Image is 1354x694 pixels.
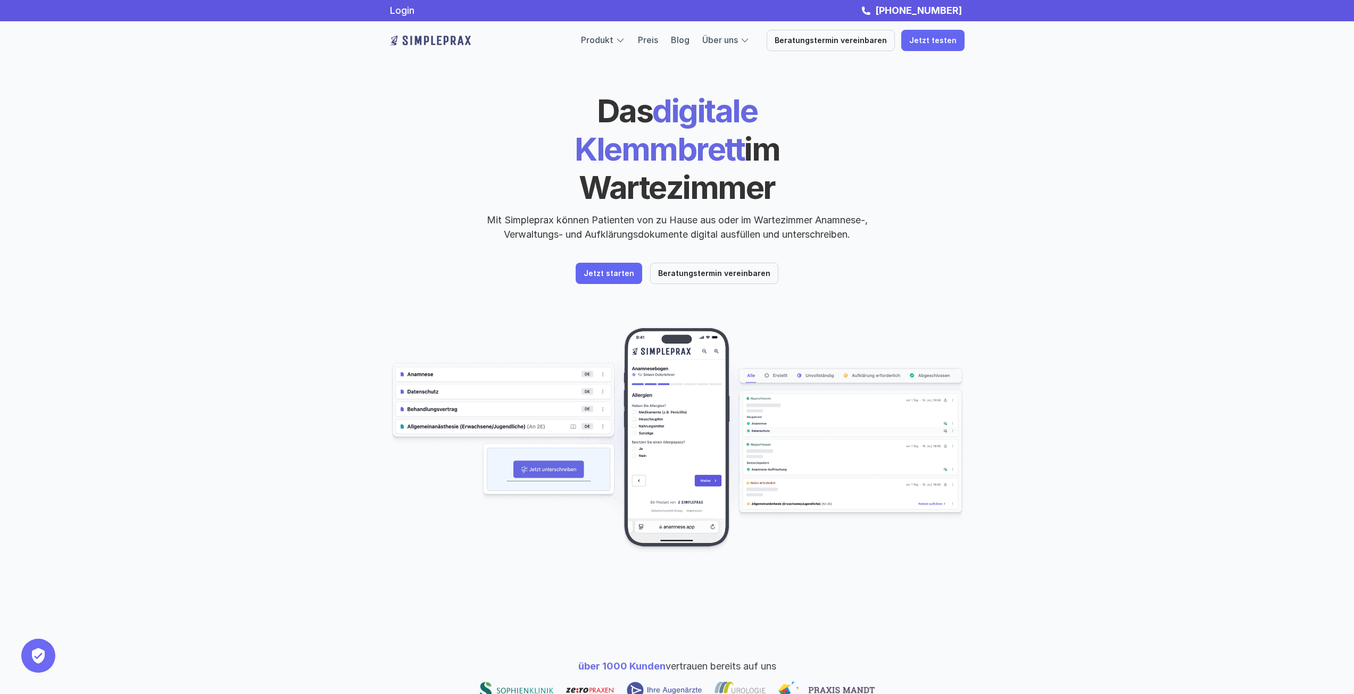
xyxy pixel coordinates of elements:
[909,36,957,45] p: Jetzt testen
[597,91,653,130] span: Das
[671,35,690,45] a: Blog
[581,35,613,45] a: Produkt
[638,35,658,45] a: Preis
[658,269,770,278] p: Beratungstermin vereinbaren
[576,263,642,284] a: Jetzt starten
[873,5,965,16] a: [PHONE_NUMBER]
[775,36,887,45] p: Beratungstermin vereinbaren
[578,659,776,673] p: vertrauen bereits auf uns
[478,213,877,241] p: Mit Simpleprax können Patienten von zu Hause aus oder im Wartezimmer Anamnese-, Verwaltungs- und ...
[390,5,414,16] a: Login
[650,263,778,284] a: Beratungstermin vereinbaren
[494,91,861,206] h1: digitale Klemmbrett
[875,5,962,16] strong: [PHONE_NUMBER]
[578,660,666,672] span: über 1000 Kunden
[702,35,738,45] a: Über uns
[579,130,785,206] span: im Wartezimmer
[901,30,965,51] a: Jetzt testen
[390,327,965,555] img: Beispielscreenshots aus der Simpleprax Anwendung
[584,269,634,278] p: Jetzt starten
[767,30,895,51] a: Beratungstermin vereinbaren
